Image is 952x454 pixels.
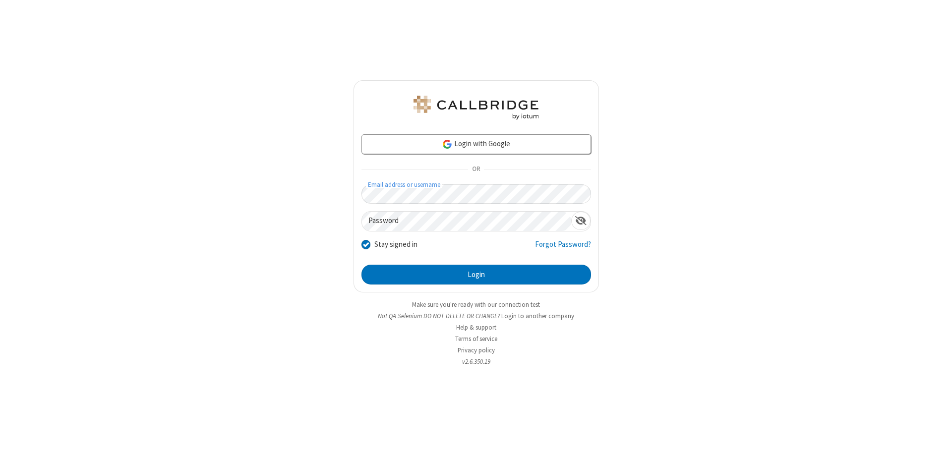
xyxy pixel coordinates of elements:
label: Stay signed in [374,239,417,250]
a: Make sure you're ready with our connection test [412,300,540,309]
li: v2.6.350.19 [354,357,599,366]
a: Login with Google [361,134,591,154]
a: Privacy policy [458,346,495,354]
input: Password [362,212,571,231]
input: Email address or username [361,184,591,204]
button: Login to another company [501,311,574,321]
img: QA Selenium DO NOT DELETE OR CHANGE [412,96,540,119]
span: OR [468,163,484,176]
a: Help & support [456,323,496,332]
li: Not QA Selenium DO NOT DELETE OR CHANGE? [354,311,599,321]
button: Login [361,265,591,284]
div: Show password [571,212,591,230]
img: google-icon.png [442,139,453,150]
a: Forgot Password? [535,239,591,258]
a: Terms of service [455,335,497,343]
